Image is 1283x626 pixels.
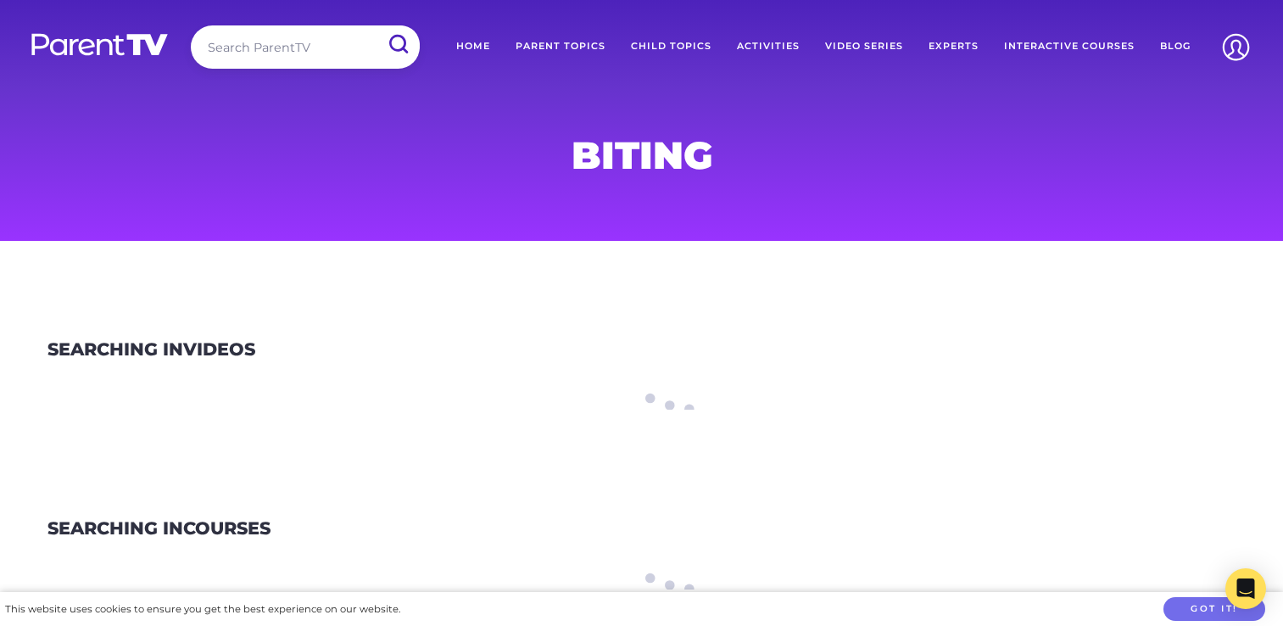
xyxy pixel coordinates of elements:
[503,25,618,68] a: Parent Topics
[443,25,503,68] a: Home
[1225,568,1266,609] div: Open Intercom Messenger
[1214,25,1258,69] img: Account
[47,518,271,539] h3: Courses
[47,339,255,361] h3: Videos
[47,517,183,539] span: Searching in
[376,25,420,64] input: Submit
[191,25,420,69] input: Search ParentTV
[812,25,916,68] a: Video Series
[724,25,812,68] a: Activities
[30,32,170,57] img: parenttv-logo-white.4c85aaf.svg
[5,601,400,618] div: This website uses cookies to ensure you get the best experience on our website.
[233,138,1051,172] h1: biting
[1163,597,1265,622] button: Got it!
[47,338,183,360] span: Searching in
[1147,25,1203,68] a: Blog
[916,25,991,68] a: Experts
[618,25,724,68] a: Child Topics
[991,25,1147,68] a: Interactive Courses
